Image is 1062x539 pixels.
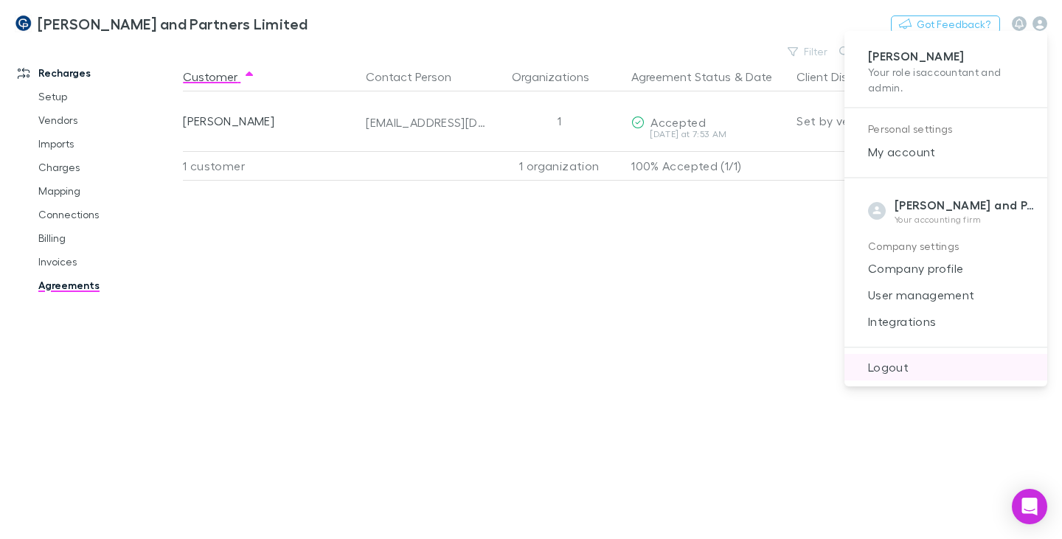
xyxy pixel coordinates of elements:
[856,313,1035,330] span: Integrations
[856,358,1035,376] span: Logout
[856,260,1035,277] span: Company profile
[895,214,1035,226] p: Your accounting firm
[868,237,1024,256] p: Company settings
[868,64,1024,95] p: Your role is accountant and admin .
[868,120,1024,139] p: Personal settings
[868,49,1024,64] p: [PERSON_NAME]
[856,143,1035,161] span: My account
[1012,489,1047,524] div: Open Intercom Messenger
[856,286,1035,304] span: User management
